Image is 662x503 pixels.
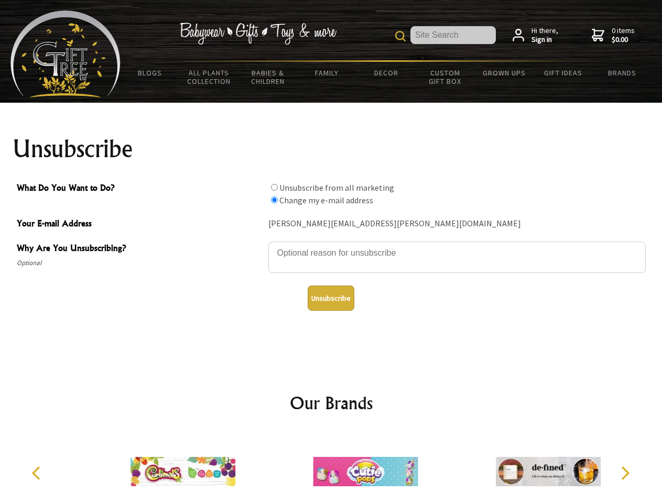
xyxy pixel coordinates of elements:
[279,195,373,205] label: Change my e-mail address
[592,26,635,45] a: 0 items$0.00
[513,26,558,45] a: Hi there,Sign in
[238,62,298,92] a: Babies & Children
[356,62,416,84] a: Decor
[179,23,337,45] img: Babywear - Gifts - Toys & more
[121,62,180,84] a: BLOGS
[268,242,646,273] textarea: Why Are You Unsubscribing?
[474,62,534,84] a: Grown Ups
[180,62,239,92] a: All Plants Collection
[593,62,652,84] a: Brands
[13,136,650,161] h1: Unsubscribe
[410,26,496,44] input: Site Search
[279,182,394,193] label: Unsubscribe from all marketing
[17,242,263,257] span: Why Are You Unsubscribing?
[26,462,49,485] button: Previous
[612,26,635,45] span: 0 items
[416,62,475,92] a: Custom Gift Box
[17,181,263,196] span: What Do You Want to Do?
[395,31,406,41] img: product search
[534,62,593,84] a: Gift Ideas
[271,184,278,191] input: What Do You Want to Do?
[612,35,635,45] strong: $0.00
[308,286,354,311] button: Unsubscribe
[10,10,121,97] img: Babyware - Gifts - Toys and more...
[298,62,357,84] a: Family
[271,196,278,203] input: What Do You Want to Do?
[268,216,646,232] div: [PERSON_NAME][EMAIL_ADDRESS][PERSON_NAME][DOMAIN_NAME]
[613,462,636,485] button: Next
[531,26,558,45] span: Hi there,
[531,35,558,45] strong: Sign in
[17,257,263,269] span: Optional
[21,390,642,415] h2: Our Brands
[17,217,263,232] span: Your E-mail Address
